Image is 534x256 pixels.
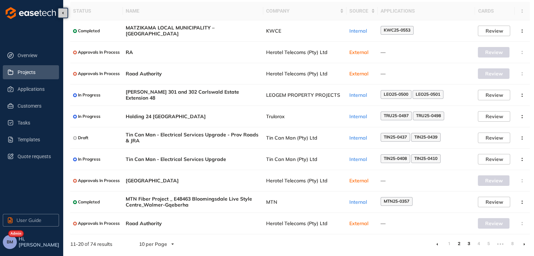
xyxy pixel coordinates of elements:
span: MTN Fiber Project _ E48463 Bloomingsdale Live Style Centre_Walmer-Gqeberha [126,196,261,208]
span: KWC25-0553 [384,28,410,33]
span: ••• [495,238,506,250]
div: of [59,240,124,248]
span: Hi, [PERSON_NAME] [19,236,60,248]
strong: 11 - 20 [70,241,84,247]
span: Approvals In Process [78,221,120,226]
a: 4 [475,238,482,249]
div: Internal [349,199,375,205]
span: Customers [18,99,53,113]
th: Status [70,2,123,20]
div: External [349,221,375,227]
span: Approvals In Process [78,178,120,183]
span: MTN25-0357 [384,199,409,204]
span: Review [485,155,503,163]
span: In Progress [78,157,100,162]
button: Review [478,197,510,207]
span: Review [485,134,503,142]
button: User Guide [3,214,59,227]
span: Herotel Telecoms (Pty) Ltd [266,221,344,227]
span: — [381,178,385,184]
span: User Guide [17,216,41,224]
a: 1 [446,238,453,249]
span: Overview [18,48,53,62]
span: Review [485,91,503,99]
span: Road Authority [126,221,261,227]
span: Review [485,113,503,120]
span: MTN [266,199,344,205]
span: Company [266,7,338,15]
span: Draft [78,135,88,140]
li: 5 [485,238,492,250]
img: logo [6,7,56,19]
span: Completed [78,28,100,33]
span: Review [485,198,503,206]
button: BM [3,235,17,249]
div: Internal [349,135,375,141]
th: Applications [378,2,475,20]
span: LEO25-0500 [384,92,408,97]
li: Next Page [519,238,530,250]
span: RA [126,49,261,55]
li: 3 [465,238,472,250]
span: 74 results [90,241,112,247]
span: Applications [18,82,53,96]
span: Completed [78,200,100,204]
span: TRU25-0497 [384,113,409,118]
span: — [381,49,385,55]
button: Review [478,133,510,143]
a: 3 [465,238,472,249]
span: Review [485,27,503,35]
span: MATZIKAMA LOCAL MUNICIPALITY – [GEOGRAPHIC_DATA] [126,25,261,37]
span: — [381,71,385,77]
span: TIN25-0410 [414,156,437,161]
span: TIN25-0437 [384,135,407,140]
button: Review [478,26,510,36]
span: Tasks [18,116,53,130]
span: Approvals In Process [78,50,120,55]
button: Review [478,111,510,122]
span: TIN25-0439 [414,135,437,140]
div: External [349,71,375,77]
span: Tin Can Man - Electrical Services Upgrade - Prov Roads & JRA [126,132,261,144]
th: Source [347,2,378,20]
div: Internal [349,156,375,162]
div: External [349,178,375,184]
li: Next 5 Pages [495,238,506,250]
a: 5 [485,238,492,249]
th: Company [263,2,347,20]
span: LEO25-0501 [416,92,440,97]
span: Tin Can Man (Pty) Ltd [266,135,344,141]
div: Internal [349,114,375,120]
span: Herotel Telecoms (Pty) Ltd [266,178,344,184]
span: Source [349,7,370,15]
span: In Progress [78,114,100,119]
span: Tin Can Man (Pty) Ltd [266,156,344,162]
span: Templates [18,133,53,147]
span: LEOGEM PROPERTY PROJECTS [266,92,344,98]
li: 8 [509,238,516,250]
a: 2 [455,238,462,249]
span: Herotel Telecoms (Pty) Ltd [266,71,344,77]
span: [GEOGRAPHIC_DATA] [126,178,261,184]
span: Herotel Telecoms (Pty) Ltd [266,49,344,55]
span: Holding 24 [GEOGRAPHIC_DATA] [126,114,261,120]
li: 4 [475,238,482,250]
span: [PERSON_NAME] 301 and 302 Carlswald Estate Extension 48 [126,89,261,101]
li: 2 [455,238,462,250]
span: Quote requests [18,149,53,163]
th: Cards [475,2,515,20]
a: 8 [509,238,516,249]
span: TRU25-0498 [416,113,441,118]
div: External [349,49,375,55]
div: Internal [349,28,375,34]
th: Name [123,2,263,20]
li: 1 [446,238,453,250]
span: BM [7,240,13,244]
button: Review [478,90,510,100]
span: Approvals In Process [78,71,120,76]
span: In Progress [78,93,100,97]
span: Projects [18,65,53,79]
div: Internal [349,92,375,98]
li: Previous Page [431,238,443,250]
span: TIN25-0408 [384,156,407,161]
